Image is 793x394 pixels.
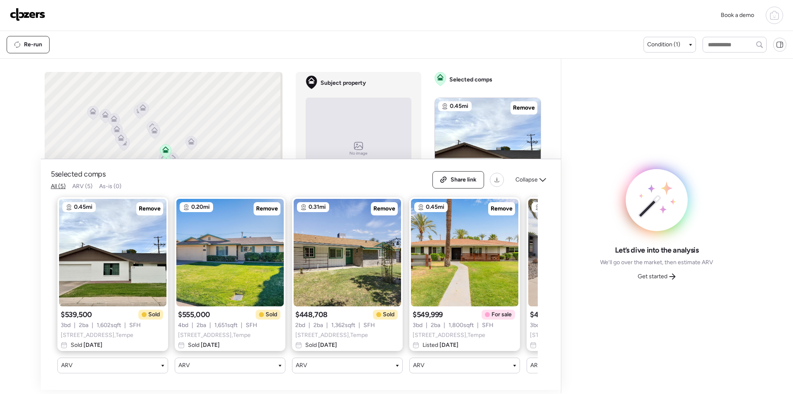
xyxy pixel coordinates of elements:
span: Listed [423,341,458,349]
span: SFH [482,321,494,330]
span: Subject property [321,79,366,87]
span: ARV [178,361,190,370]
span: [STREET_ADDRESS] , Tempe [530,331,603,339]
span: Remove [139,205,161,213]
span: | [309,321,310,330]
span: [DATE] [82,341,102,349]
span: 0.31mi [309,203,326,211]
span: | [74,321,76,330]
span: Share link [451,176,477,184]
span: Sold [71,341,102,349]
span: 2 ba [313,321,323,330]
span: $460,000 [530,310,563,320]
span: Let’s dive into the analysis [615,245,699,255]
span: 2 bd [295,321,305,330]
span: 1,651 sqft [214,321,237,330]
span: [STREET_ADDRESS] , Tempe [61,331,133,339]
span: 5 selected comps [51,169,106,179]
span: Collapse [515,176,538,184]
span: Remove [373,205,395,213]
span: 4 bd [178,321,188,330]
span: ARV [296,361,307,370]
span: 0.45mi [74,203,93,211]
span: $555,000 [178,310,210,320]
span: Remove [491,205,513,213]
span: ARV [413,361,425,370]
span: | [124,321,126,330]
span: 1,362 sqft [331,321,355,330]
span: 2 ba [79,321,88,330]
span: Selected comps [449,76,492,84]
span: SFH [246,321,257,330]
span: Sold [305,341,337,349]
span: ARV [530,361,542,370]
span: | [209,321,211,330]
span: | [241,321,242,330]
img: Logo [10,8,45,21]
span: For sale [491,310,512,319]
span: 0.20mi [191,203,210,211]
span: Book a demo [721,12,754,19]
span: [STREET_ADDRESS] , Tempe [413,331,485,339]
span: [STREET_ADDRESS] , Tempe [295,331,368,339]
span: SFH [129,321,141,330]
span: 1,602 sqft [97,321,121,330]
span: 2 ba [431,321,440,330]
span: $549,999 [413,310,443,320]
span: 3 bd [413,321,423,330]
span: Sold [188,341,220,349]
span: $448,708 [295,310,328,320]
span: 1,800 sqft [449,321,474,330]
span: | [444,321,445,330]
span: | [359,321,360,330]
span: | [326,321,328,330]
span: All (5) [51,183,66,190]
span: | [426,321,427,330]
span: Sold [383,310,394,319]
span: Condition (1) [647,41,680,49]
span: Get started [638,272,667,281]
span: ARV [61,361,73,370]
span: Remove [513,104,535,112]
span: 0.45mi [450,102,468,110]
span: $539,500 [61,310,92,320]
span: As-is (0) [99,183,121,190]
span: [DATE] [438,341,458,349]
span: 2 ba [197,321,206,330]
span: [STREET_ADDRESS] , Tempe [178,331,251,339]
span: 0.45mi [426,203,444,211]
span: SFH [363,321,375,330]
span: [DATE] [199,341,220,349]
span: No image [349,150,368,157]
span: ARV (5) [72,183,93,190]
span: [DATE] [317,341,337,349]
span: Sold [148,310,160,319]
span: Sold [266,310,277,319]
span: 3 bd [530,321,540,330]
span: 3 bd [61,321,71,330]
span: | [92,321,93,330]
span: | [192,321,193,330]
span: We’ll go over the market, then estimate ARV [600,258,713,267]
span: Re-run [24,41,42,49]
span: Remove [256,205,278,213]
span: | [477,321,479,330]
